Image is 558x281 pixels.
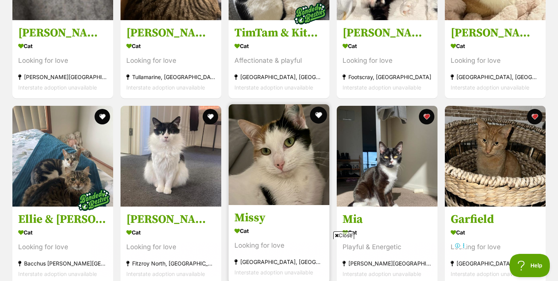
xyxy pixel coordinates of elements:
img: Mia [337,106,437,207]
span: Interstate adoption unavailable [343,84,421,91]
a: TimTam & KitKat Cat Affectionate & playful [GEOGRAPHIC_DATA], [GEOGRAPHIC_DATA] Interstate adopti... [229,20,329,98]
div: [GEOGRAPHIC_DATA], [GEOGRAPHIC_DATA] [234,72,324,82]
span: Interstate adoption unavailable [234,84,313,91]
img: Missy [229,104,329,205]
div: Looking for love [18,55,107,66]
h3: [PERSON_NAME] [18,26,107,40]
a: [PERSON_NAME] Cat Looking for love [GEOGRAPHIC_DATA], [GEOGRAPHIC_DATA] Interstate adoption unava... [445,20,546,98]
img: Charlie [121,106,221,207]
span: Interstate adoption unavailable [18,84,97,91]
div: Cat [234,225,324,236]
a: [PERSON_NAME] Cat Looking for love [PERSON_NAME][GEOGRAPHIC_DATA], [GEOGRAPHIC_DATA] Interstate a... [12,20,113,98]
div: Bacchus [PERSON_NAME][GEOGRAPHIC_DATA] [18,258,107,269]
h3: Ellie & [PERSON_NAME] [18,212,107,227]
div: Affectionate & playful [234,55,324,66]
span: Interstate adoption unavailable [451,271,529,277]
button: favourite [310,107,327,124]
h3: [PERSON_NAME] [126,212,215,227]
span: Interstate adoption unavailable [451,84,529,91]
div: [GEOGRAPHIC_DATA], [GEOGRAPHIC_DATA] [451,258,540,269]
h3: Missy [234,210,324,225]
div: Looking for love [451,242,540,252]
h3: [PERSON_NAME] [126,26,215,40]
button: favourite [527,109,542,124]
img: Ellie & Munchie [12,106,113,207]
h3: [PERSON_NAME] [343,26,432,40]
h3: Garfield [451,212,540,227]
span: Close [333,231,354,239]
img: Garfield [445,106,546,207]
div: Cat [18,227,107,238]
button: favourite [419,109,434,124]
a: [PERSON_NAME] Cat Looking for love Tullamarine, [GEOGRAPHIC_DATA] Interstate adoption unavailable... [121,20,221,98]
div: Cat [451,40,540,52]
button: favourite [95,109,110,124]
span: Interstate adoption unavailable [126,84,205,91]
div: Cat [126,227,215,238]
div: Footscray, [GEOGRAPHIC_DATA] [343,72,432,82]
h3: Mia [343,212,432,227]
div: Looking for love [126,55,215,66]
div: Looking for love [343,55,432,66]
div: Looking for love [18,242,107,252]
div: Cat [126,40,215,52]
img: bonded besties [74,181,113,219]
div: Cat [18,40,107,52]
div: Tullamarine, [GEOGRAPHIC_DATA] [126,72,215,82]
iframe: Advertisement [91,242,467,277]
div: Cat [451,227,540,238]
div: Cat [343,227,432,238]
span: Interstate adoption unavailable [18,271,97,277]
a: [PERSON_NAME] Cat Looking for love Footscray, [GEOGRAPHIC_DATA] Interstate adoption unavailable f... [337,20,437,98]
h3: TimTam & KitKat [234,26,324,40]
button: favourite [203,109,218,124]
h3: [PERSON_NAME] [451,26,540,40]
iframe: Help Scout Beacon - Open [510,254,550,277]
div: Cat [343,40,432,52]
div: [PERSON_NAME][GEOGRAPHIC_DATA], [GEOGRAPHIC_DATA] [18,72,107,82]
div: Cat [234,40,324,52]
div: [GEOGRAPHIC_DATA], [GEOGRAPHIC_DATA] [451,72,540,82]
div: Looking for love [451,55,540,66]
